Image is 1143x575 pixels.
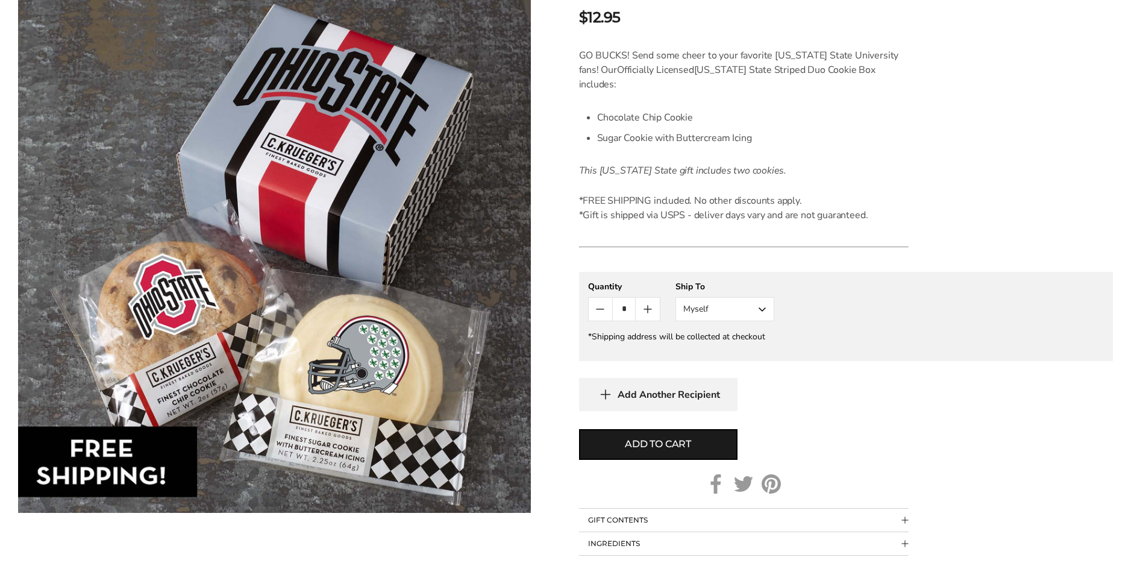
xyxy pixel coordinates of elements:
[597,128,909,148] li: Sugar Cookie with Buttercream Icing
[762,474,781,494] a: Pinterest
[579,164,787,177] em: This [US_STATE] State gift includes two cookies.
[706,474,725,494] a: Facebook
[625,437,691,451] span: Add to cart
[579,429,737,460] button: Add to cart
[579,193,909,208] div: *FREE SHIPPING included. No other discounts apply.
[612,298,636,321] input: Quantity
[589,298,612,321] button: Count minus
[579,378,737,411] button: Add Another Recipient
[675,297,774,321] button: Myself
[10,529,125,565] iframe: Sign Up via Text for Offers
[618,389,720,401] span: Add Another Recipient
[675,281,774,292] div: Ship To
[579,272,1113,361] gfm-form: New recipient
[579,7,621,28] span: $12.95
[597,107,909,128] li: Chocolate Chip Cookie
[617,63,694,77] span: Officially Licensed
[588,331,1104,342] div: *Shipping address will be collected at checkout
[636,298,659,321] button: Count plus
[579,532,909,555] button: Collapsible block button
[588,281,660,292] div: Quantity
[579,48,909,92] p: GO BUCKS! Send some cheer to your favorite [US_STATE] State University fans! Our [US_STATE] State...
[734,474,753,494] a: Twitter
[579,509,909,532] button: Collapsible block button
[579,208,909,222] div: *Gift is shipped via USPS - deliver days vary and are not guaranteed.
